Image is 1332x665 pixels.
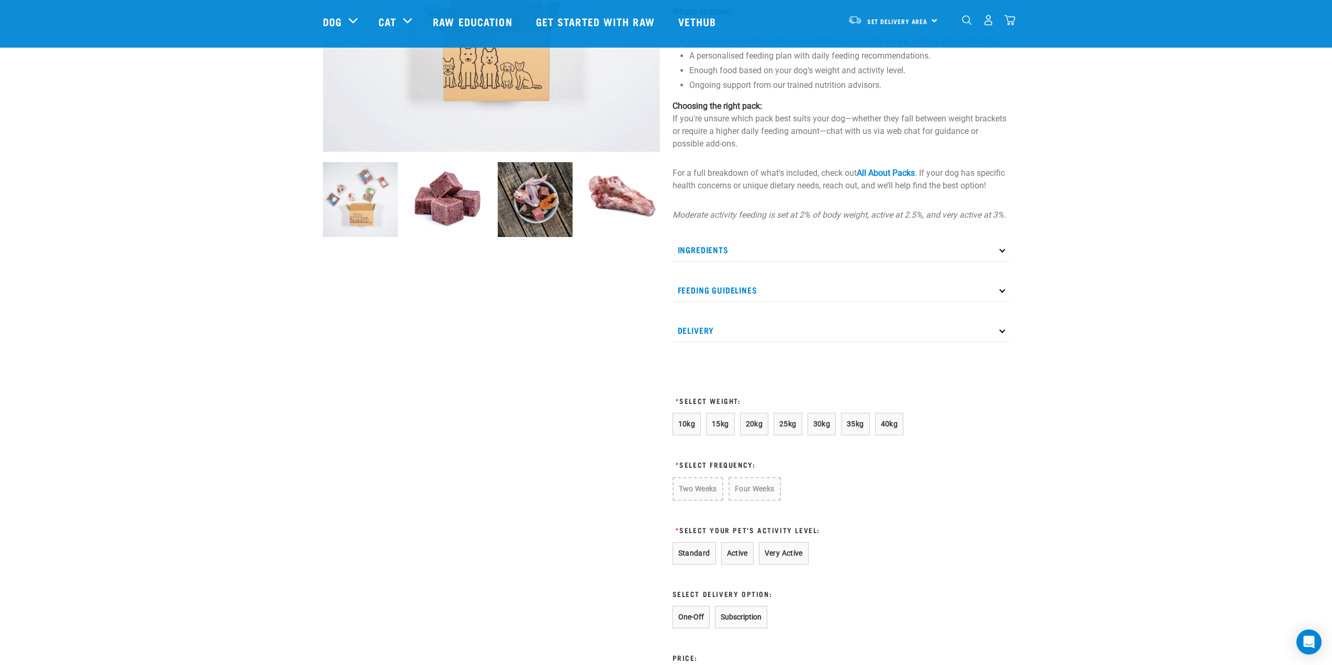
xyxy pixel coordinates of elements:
[847,420,864,428] span: 35kg
[867,19,928,23] span: Set Delivery Area
[673,477,723,501] button: Two Weeks
[585,162,660,237] img: 1205 Veal Brisket 1pp 01
[706,413,735,435] button: 15kg
[740,413,769,435] button: 20kg
[1004,15,1015,26] img: home-icon@2x.png
[410,162,485,237] img: Cubes
[525,1,668,42] a: Get started with Raw
[715,606,767,628] button: Subscription
[721,542,754,565] button: Active
[673,526,908,534] h3: Select Your Pet's Activity Level:
[422,1,525,42] a: Raw Education
[779,420,797,428] span: 25kg
[881,420,898,428] span: 40kg
[673,653,698,661] h3: Price:
[746,420,763,428] span: 20kg
[808,413,836,435] button: 30kg
[689,50,1010,62] li: A personalised feeding plan with daily feeding recommendations.
[673,460,908,468] h3: Select Frequency:
[962,15,972,25] img: home-icon-1@2x.png
[729,477,781,501] button: Four Weeks
[673,413,701,435] button: 10kg
[841,413,870,435] button: 35kg
[689,64,1010,77] li: Enough food based on your dog’s weight and activity level.
[774,413,802,435] button: 25kg
[378,14,396,29] a: Cat
[673,606,710,628] button: One-Off
[689,79,1010,92] li: Ongoing support from our trained nutrition advisors.
[1296,629,1322,655] div: Open Intercom Messenger
[673,210,1006,220] em: Moderate activity feeding is set at 2% of body weight, active at 2.5%, and very active at 3%.
[673,319,1010,342] p: Delivery
[813,420,831,428] span: 30kg
[678,420,696,428] span: 10kg
[673,590,908,598] h3: Select Delivery Option:
[498,162,573,237] img: Assortment of Raw Essentials Ingredients Including, Salmon Fillet, Cubed Beef And Tripe, Turkey W...
[673,542,716,565] button: Standard
[323,162,398,237] img: Dog 0 2sec
[848,15,862,25] img: van-moving.png
[857,168,915,178] a: All About Packs
[673,278,1010,302] p: Feeding Guidelines
[668,1,730,42] a: Vethub
[673,397,908,404] h3: Select Weight:
[759,542,809,565] button: Very Active
[673,167,1010,192] p: For a full breakdown of what's included, check out . If your dog has specific health concerns or ...
[983,15,994,26] img: user.png
[673,238,1010,262] p: Ingredients
[673,101,762,111] strong: Choosing the right pack:
[323,14,342,29] a: Dog
[875,413,904,435] button: 40kg
[712,420,729,428] span: 15kg
[673,100,1010,150] p: If you're unsure which pack best suits your dog—whether they fall between weight brackets or requ...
